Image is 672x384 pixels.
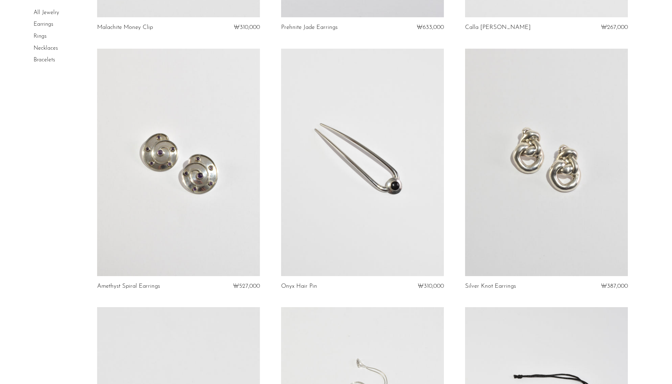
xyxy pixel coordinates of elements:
a: Calla [PERSON_NAME] [465,24,531,31]
a: Bracelets [34,57,55,63]
a: Rings [34,33,47,39]
a: Earrings [34,22,53,28]
span: ₩267,000 [601,24,628,30]
a: Onyx Hair Pin [281,283,317,289]
a: Prehnite Jade Earrings [281,24,338,31]
span: ₩633,000 [417,24,444,30]
span: ₩527,000 [233,283,260,289]
span: ₩310,000 [418,283,444,289]
a: Malachite Money Clip [97,24,153,31]
a: Necklaces [34,45,58,51]
a: Amethyst Spiral Earrings [97,283,160,289]
span: ₩387,000 [601,283,628,289]
a: Silver Knot Earrings [465,283,516,289]
span: ₩310,000 [234,24,260,30]
a: All Jewelry [34,10,59,16]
